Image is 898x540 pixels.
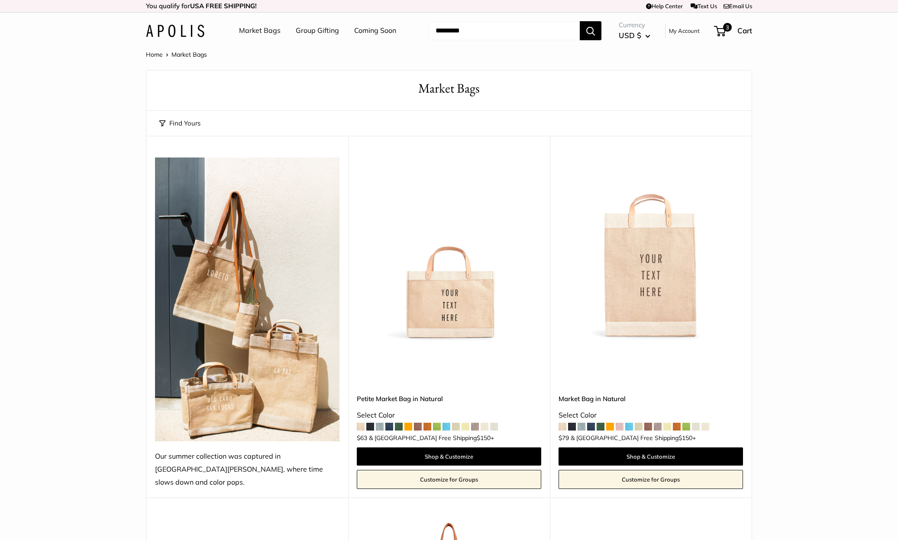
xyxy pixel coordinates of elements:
a: Shop & Customize [559,447,743,466]
a: Help Center [646,3,683,10]
span: $150 [678,434,692,442]
button: Search [580,21,601,40]
h1: Market Bags [159,79,739,98]
a: Text Us [691,3,717,10]
a: Group Gifting [296,24,339,37]
img: Our summer collection was captured in Todos Santos, where time slows down and color pops. [155,157,339,441]
a: Home [146,51,163,58]
span: Market Bags [171,51,207,58]
span: 3 [723,23,732,32]
a: My Account [669,26,700,36]
input: Search... [429,21,580,40]
a: Shop & Customize [357,447,541,466]
img: Market Bag in Natural [559,157,743,342]
span: $79 [559,434,569,442]
img: Apolis [146,25,204,37]
div: Select Color [357,409,541,422]
span: $150 [477,434,491,442]
span: Cart [737,26,752,35]
a: Email Us [724,3,752,10]
strong: USA FREE SHIPPING! [190,2,257,10]
a: Petite Market Bag in Naturaldescription_Effortless style that elevates every moment [357,157,541,342]
a: Market Bag in NaturalMarket Bag in Natural [559,157,743,342]
a: Coming Soon [354,24,396,37]
a: Market Bag in Natural [559,394,743,404]
span: & [GEOGRAPHIC_DATA] Free Shipping + [571,435,696,441]
a: Petite Market Bag in Natural [357,394,541,404]
div: Our summer collection was captured in [GEOGRAPHIC_DATA][PERSON_NAME], where time slows down and c... [155,450,339,489]
span: $63 [357,434,367,442]
a: 3 Cart [715,24,752,38]
span: & [GEOGRAPHIC_DATA] Free Shipping + [369,435,494,441]
button: USD $ [619,29,650,42]
img: Petite Market Bag in Natural [357,157,541,342]
div: Select Color [559,409,743,422]
a: Market Bags [239,24,281,37]
a: Customize for Groups [357,470,541,489]
button: Find Yours [159,117,200,129]
nav: Breadcrumb [146,49,207,60]
span: USD $ [619,31,641,40]
a: Customize for Groups [559,470,743,489]
span: Currency [619,19,650,31]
